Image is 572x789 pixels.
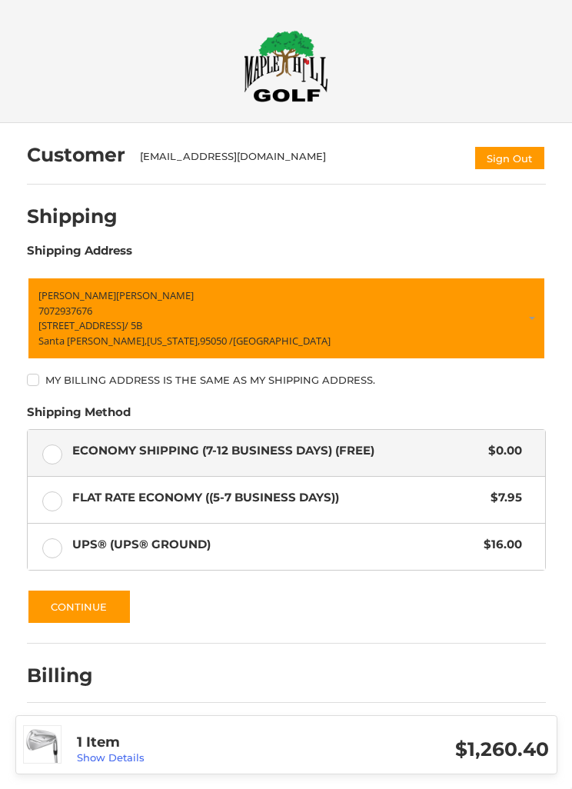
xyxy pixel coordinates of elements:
[27,374,546,386] label: My billing address is the same as my shipping address.
[38,304,92,318] span: 7072937676
[72,536,477,554] span: UPS® (UPS® Ground)
[116,288,194,302] span: [PERSON_NAME]
[474,145,546,171] button: Sign Out
[77,751,145,764] a: Show Details
[27,589,131,624] button: Continue
[72,489,484,507] span: Flat Rate Economy ((5-7 Business Days))
[200,334,233,348] span: 95050 /
[72,442,481,460] span: Economy Shipping (7-12 Business Days) (Free)
[38,334,147,348] span: Santa [PERSON_NAME],
[27,664,117,687] h2: Billing
[77,734,313,751] h3: 1 Item
[477,536,523,554] span: $16.00
[27,242,132,267] legend: Shipping Address
[484,489,523,507] span: $7.95
[125,318,142,332] span: / 5B
[38,288,116,302] span: [PERSON_NAME]
[38,318,125,332] span: [STREET_ADDRESS]
[147,334,200,348] span: [US_STATE],
[233,334,331,348] span: [GEOGRAPHIC_DATA]
[27,404,131,428] legend: Shipping Method
[481,442,523,460] span: $0.00
[244,30,328,102] img: Maple Hill Golf
[313,737,549,761] h3: $1,260.40
[27,143,125,167] h2: Customer
[27,277,546,360] a: Enter or select a different address
[27,205,118,228] h2: Shipping
[140,149,458,171] div: [EMAIL_ADDRESS][DOMAIN_NAME]
[24,726,61,763] img: Mizuno Pro 245 Irons - Right Handed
